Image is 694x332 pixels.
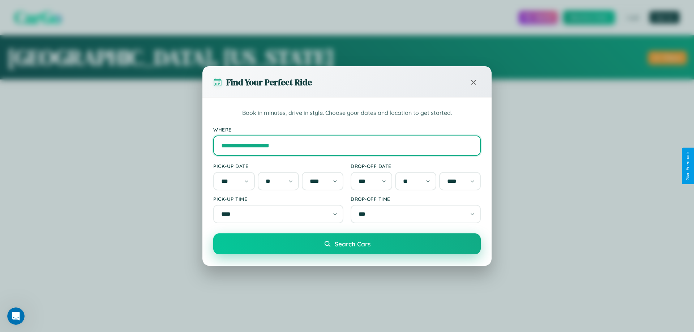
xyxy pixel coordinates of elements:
h3: Find Your Perfect Ride [226,76,312,88]
label: Where [213,126,481,133]
label: Drop-off Time [351,196,481,202]
button: Search Cars [213,233,481,254]
label: Drop-off Date [351,163,481,169]
span: Search Cars [335,240,370,248]
label: Pick-up Date [213,163,343,169]
label: Pick-up Time [213,196,343,202]
p: Book in minutes, drive in style. Choose your dates and location to get started. [213,108,481,118]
